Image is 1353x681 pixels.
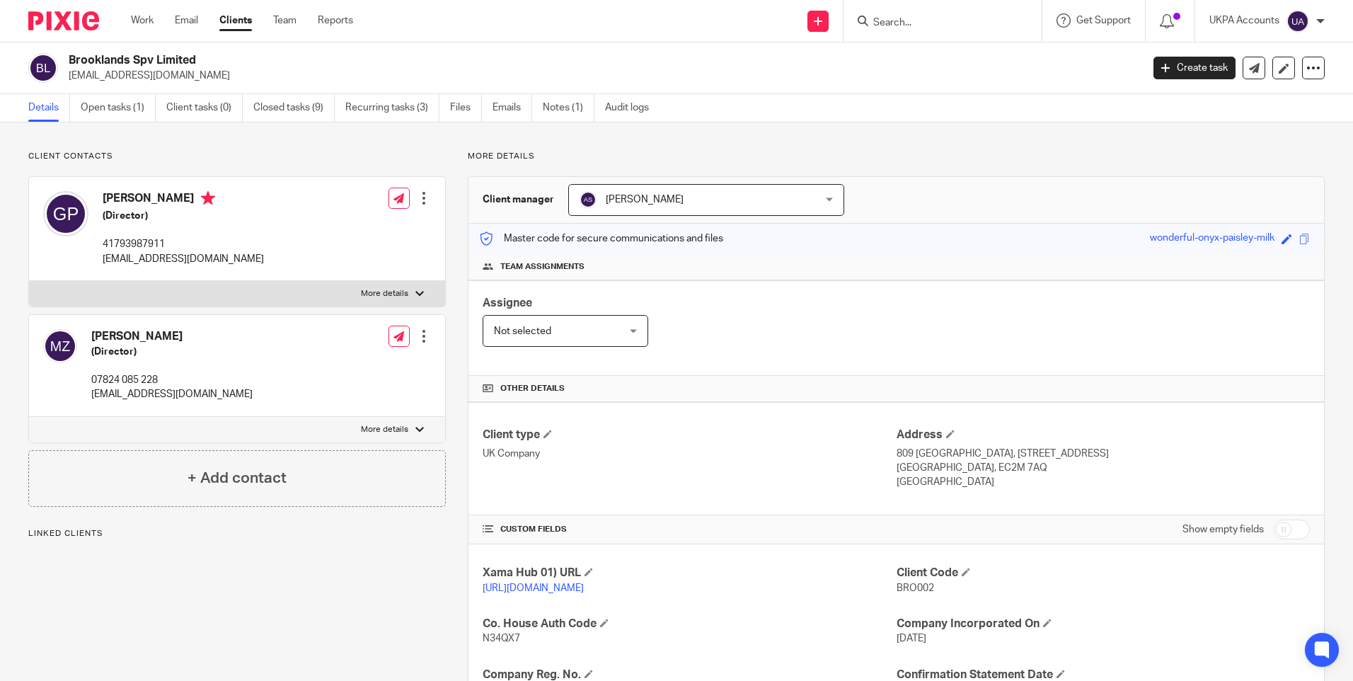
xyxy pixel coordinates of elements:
a: Reports [318,13,353,28]
h4: + Add contact [188,467,287,489]
a: [URL][DOMAIN_NAME] [483,583,584,593]
span: Not selected [494,326,551,336]
a: Client tasks (0) [166,94,243,122]
a: Notes (1) [543,94,594,122]
img: svg%3E [43,329,77,363]
p: 809 [GEOGRAPHIC_DATA], [STREET_ADDRESS] [897,447,1310,461]
span: Get Support [1076,16,1131,25]
p: [EMAIL_ADDRESS][DOMAIN_NAME] [103,252,264,266]
label: Show empty fields [1182,522,1264,537]
h4: CUSTOM FIELDS [483,524,896,535]
img: svg%3E [580,191,597,208]
span: BRO002 [897,583,934,593]
a: Team [273,13,296,28]
a: Work [131,13,154,28]
div: wonderful-onyx-paisley-milk [1150,231,1274,247]
span: Assignee [483,297,532,309]
span: [PERSON_NAME] [606,195,684,205]
p: UKPA Accounts [1209,13,1279,28]
p: [EMAIL_ADDRESS][DOMAIN_NAME] [91,387,253,401]
img: svg%3E [43,191,88,236]
span: [DATE] [897,634,926,643]
h2: Brooklands Spv Limited [69,53,919,68]
i: Primary [201,191,215,205]
a: Audit logs [605,94,660,122]
p: Client contacts [28,151,446,162]
span: N34QX7 [483,634,520,643]
a: Clients [219,13,252,28]
a: Open tasks (1) [81,94,156,122]
a: Details [28,94,70,122]
img: svg%3E [1286,10,1309,33]
p: Linked clients [28,528,446,539]
h4: Address [897,428,1310,442]
a: Recurring tasks (3) [345,94,439,122]
h4: [PERSON_NAME] [91,329,253,344]
p: More details [468,151,1325,162]
h4: Co. House Auth Code [483,617,896,631]
p: More details [361,424,408,435]
h4: Xama Hub 01) URL [483,566,896,580]
a: Email [175,13,198,28]
p: UK Company [483,447,896,461]
a: Emails [493,94,532,122]
h3: Client manager [483,193,554,207]
h5: (Director) [103,209,264,223]
h5: (Director) [91,345,253,359]
h4: Client Code [897,566,1310,580]
a: Closed tasks (9) [253,94,335,122]
span: Team assignments [500,261,585,273]
h4: Company Incorporated On [897,617,1310,631]
img: Pixie [28,11,99,30]
p: 07824 085 228 [91,373,253,387]
input: Search [872,17,999,30]
p: [GEOGRAPHIC_DATA] [897,475,1310,489]
h4: Client type [483,428,896,442]
p: 41793987911 [103,237,264,251]
span: Other details [500,383,565,394]
p: [EMAIL_ADDRESS][DOMAIN_NAME] [69,69,1132,83]
p: Master code for secure communications and files [479,231,723,246]
p: [GEOGRAPHIC_DATA], EC2M 7AQ [897,461,1310,475]
a: Files [450,94,482,122]
a: Create task [1153,57,1236,79]
p: More details [361,288,408,299]
img: svg%3E [28,53,58,83]
h4: [PERSON_NAME] [103,191,264,209]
